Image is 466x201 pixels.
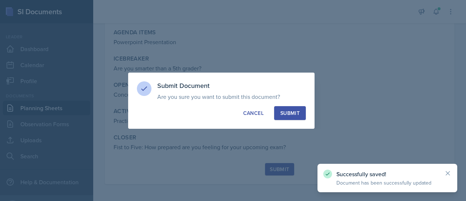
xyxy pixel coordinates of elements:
[336,170,438,178] p: Successfully saved!
[243,109,264,117] div: Cancel
[280,109,300,117] div: Submit
[237,106,270,120] button: Cancel
[157,81,306,90] h3: Submit Document
[336,179,438,186] p: Document has been successfully updated
[274,106,306,120] button: Submit
[157,93,306,100] p: Are you sure you want to submit this document?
